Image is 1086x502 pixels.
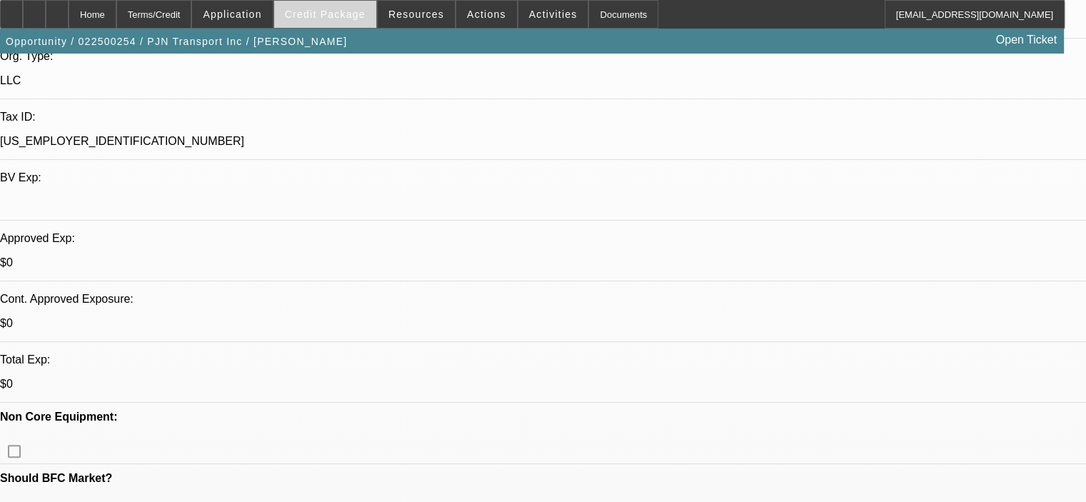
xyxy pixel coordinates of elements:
[456,1,517,28] button: Actions
[274,1,376,28] button: Credit Package
[192,1,272,28] button: Application
[378,1,455,28] button: Resources
[990,28,1062,52] a: Open Ticket
[467,9,506,20] span: Actions
[529,9,578,20] span: Activities
[285,9,366,20] span: Credit Package
[203,9,261,20] span: Application
[388,9,444,20] span: Resources
[6,36,347,47] span: Opportunity / 022500254 / PJN Transport Inc / [PERSON_NAME]
[518,1,588,28] button: Activities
